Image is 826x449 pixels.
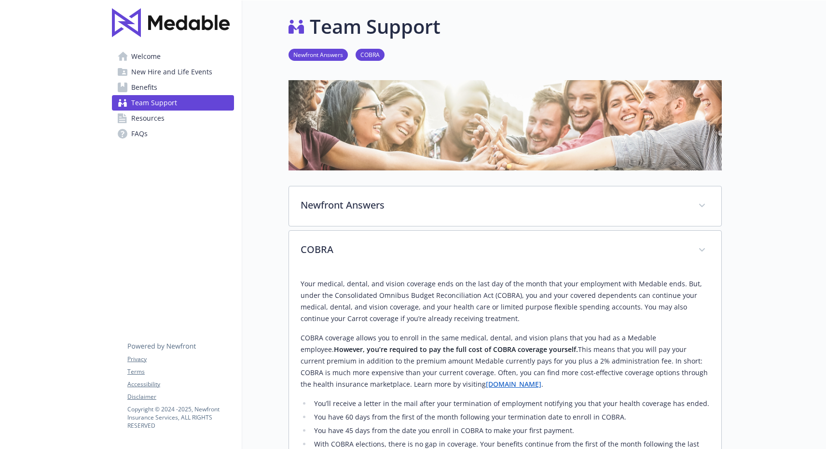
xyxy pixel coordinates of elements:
[301,332,710,390] p: COBRA coverage allows you to enroll in the same medical, dental, and vision plans that you had as...
[112,126,234,141] a: FAQs
[127,355,234,364] a: Privacy
[127,367,234,376] a: Terms
[112,111,234,126] a: Resources
[301,278,710,324] p: Your medical, dental, and vision coverage ends on the last day of the month that your employment ...
[131,111,165,126] span: Resources
[311,411,710,423] li: You have 60 days from the first of the month following your termination date to enroll in COBRA.
[356,50,385,59] a: COBRA
[131,80,157,95] span: Benefits
[311,425,710,436] li: You have 45 days from the date you enroll in COBRA to make your first payment.
[112,64,234,80] a: New Hire and Life Events
[131,95,177,111] span: Team Support
[486,379,541,389] a: [DOMAIN_NAME]
[289,186,721,226] div: Newfront Answers
[131,49,161,64] span: Welcome
[127,393,234,401] a: Disclaimer
[289,80,722,170] img: team support page banner
[131,64,212,80] span: New Hire and Life Events
[127,405,234,430] p: Copyright © 2024 - 2025 , Newfront Insurance Services, ALL RIGHTS RESERVED
[112,95,234,111] a: Team Support
[334,345,578,354] strong: However, you’re required to pay the full cost of COBRA coverage yourself.
[131,126,148,141] span: FAQs
[311,398,710,409] li: You’ll receive a letter in the mail after your termination of employment notifying you that your ...
[301,242,687,257] p: COBRA
[310,12,441,41] h1: Team Support
[289,50,348,59] a: Newfront Answers
[289,231,721,270] div: COBRA
[127,380,234,389] a: Accessibility
[112,49,234,64] a: Welcome
[112,80,234,95] a: Benefits
[301,198,687,212] p: Newfront Answers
